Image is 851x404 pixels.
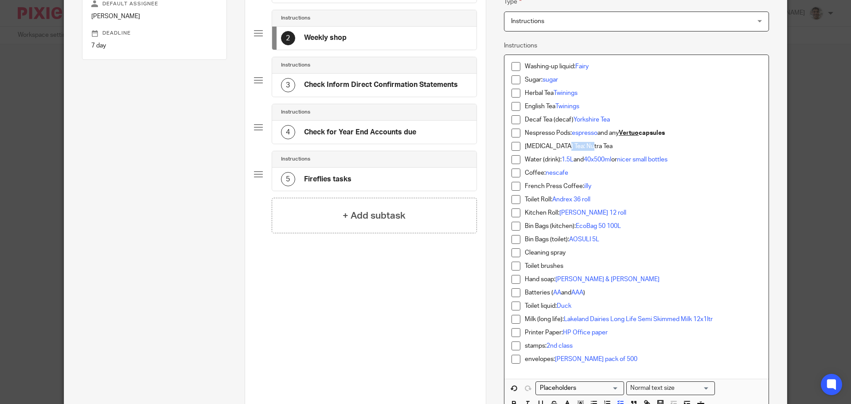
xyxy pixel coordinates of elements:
a: Twinings [555,103,579,110]
p: Nespresso Pods: and any [525,129,761,137]
h4: Instructions [281,15,310,22]
p: Decaf Tea (decaf) [525,115,761,124]
p: Bin Bags (kitchen): [525,222,761,231]
p: Washing-up liquid: [525,62,761,71]
p: [MEDICAL_DATA] Tea: Nutra Tea [525,142,761,151]
p: stamps: [525,341,761,350]
p: Kitchen Roll: [525,208,761,217]
p: Herbal Tea [525,89,761,98]
label: Instructions [504,41,537,50]
p: Printer Paper: [525,328,761,337]
h4: + Add subtask [343,209,406,223]
p: Water (drink): and or [525,155,761,164]
span: Instructions [511,18,544,24]
a: Fairy [575,63,589,70]
div: Text styles [626,381,715,395]
a: sugar [543,77,558,83]
a: espresso [572,130,597,136]
div: Search for option [626,381,715,395]
div: 2 [281,31,295,45]
a: [PERSON_NAME] pack of 500 [555,356,637,362]
p: 7 day [91,41,218,50]
div: Search for option [535,381,624,395]
a: Duck [557,303,571,309]
input: Search for option [678,384,710,393]
strong: capsules [619,130,665,136]
div: 4 [281,125,295,139]
h4: Fireflies tasks [304,175,351,184]
p: Hand soap: [525,275,761,284]
a: AA [553,290,561,296]
div: Placeholders [535,381,624,395]
p: English Tea [525,102,761,111]
p: Toilet liquid: [525,302,761,310]
p: Bin Bags (toilet): [525,235,761,244]
p: Cleaning spray [525,248,761,257]
h4: Check for Year End Accounts due [304,128,416,137]
p: Batteries ( and ) [525,288,761,297]
p: Toilet brushes [525,262,761,271]
a: HP Office paper [563,329,608,336]
a: AAA [571,290,583,296]
p: Toilet Roll: [525,195,761,204]
a: AOSULI 5L [569,236,599,243]
h4: Instructions [281,62,310,69]
a: Twinings [554,90,578,96]
a: 40x500ml [584,157,611,163]
a: 1.5L [562,157,574,163]
a: Lakeland Dairies Long Life Semi Skimmed Milk 12x1ltr [564,316,713,322]
p: Deadline [91,30,218,37]
h4: Weekly shop [304,33,347,43]
a: nicer small bottles [617,157,668,163]
input: Search for option [537,384,619,393]
a: [PERSON_NAME] & [PERSON_NAME] [555,276,660,282]
u: Vertuo [619,130,639,136]
p: Milk (long life): [525,315,761,324]
p: Default assignee [91,0,218,8]
div: 3 [281,78,295,92]
p: Sugar: [525,75,761,84]
a: [PERSON_NAME] 12 roll [559,210,626,216]
a: EcoBag 50 100L [576,223,621,229]
p: Coffee: [525,169,761,177]
a: Yorkshire Tea [574,117,610,123]
a: 2nd class [547,343,573,349]
a: illy [584,183,591,189]
a: Andrex 36 roll [552,196,590,203]
p: French Press Coffee: [525,182,761,191]
span: Normal text size [628,384,677,393]
h4: Instructions [281,156,310,163]
div: 5 [281,172,295,186]
a: nescafe [546,170,568,176]
p: envelopes: [525,355,761,364]
h4: Check Inform Direct Confirmation Statements [304,80,458,90]
h4: Instructions [281,109,310,116]
p: [PERSON_NAME] [91,12,218,21]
